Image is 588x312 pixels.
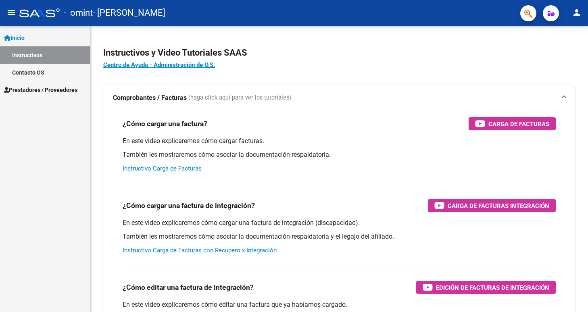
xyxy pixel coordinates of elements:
h3: ¿Cómo cargar una factura de integración? [123,200,255,211]
span: - [PERSON_NAME] [93,4,165,22]
mat-icon: menu [6,8,16,17]
span: (haga click aquí para ver los tutoriales) [188,94,291,102]
button: Carga de Facturas [469,117,556,130]
span: Inicio [4,33,25,42]
button: Edición de Facturas de integración [416,281,556,294]
a: Centro de Ayuda - Administración de O.S. [103,61,215,69]
mat-icon: person [572,8,582,17]
p: En este video explicaremos cómo editar una factura que ya habíamos cargado. [123,300,556,309]
button: Carga de Facturas Integración [428,199,556,212]
mat-expansion-panel-header: Comprobantes / Facturas (haga click aquí para ver los tutoriales) [103,85,575,111]
p: En este video explicaremos cómo cargar una factura de integración (discapacidad). [123,218,556,227]
p: También les mostraremos cómo asociar la documentación respaldatoria y el legajo del afiliado. [123,232,556,241]
h2: Instructivos y Video Tutoriales SAAS [103,45,575,60]
h3: ¿Cómo cargar una factura? [123,118,207,129]
strong: Comprobantes / Facturas [113,94,187,102]
p: También les mostraremos cómo asociar la documentación respaldatoria. [123,150,556,159]
span: Carga de Facturas [488,119,549,129]
h3: ¿Cómo editar una factura de integración? [123,282,254,293]
span: - omint [64,4,93,22]
span: Edición de Facturas de integración [436,283,549,293]
span: Prestadores / Proveedores [4,85,77,94]
a: Instructivo Carga de Facturas con Recupero x Integración [123,247,277,254]
p: En este video explicaremos cómo cargar facturas. [123,137,556,146]
span: Carga de Facturas Integración [448,201,549,211]
a: Instructivo Carga de Facturas [123,165,202,172]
